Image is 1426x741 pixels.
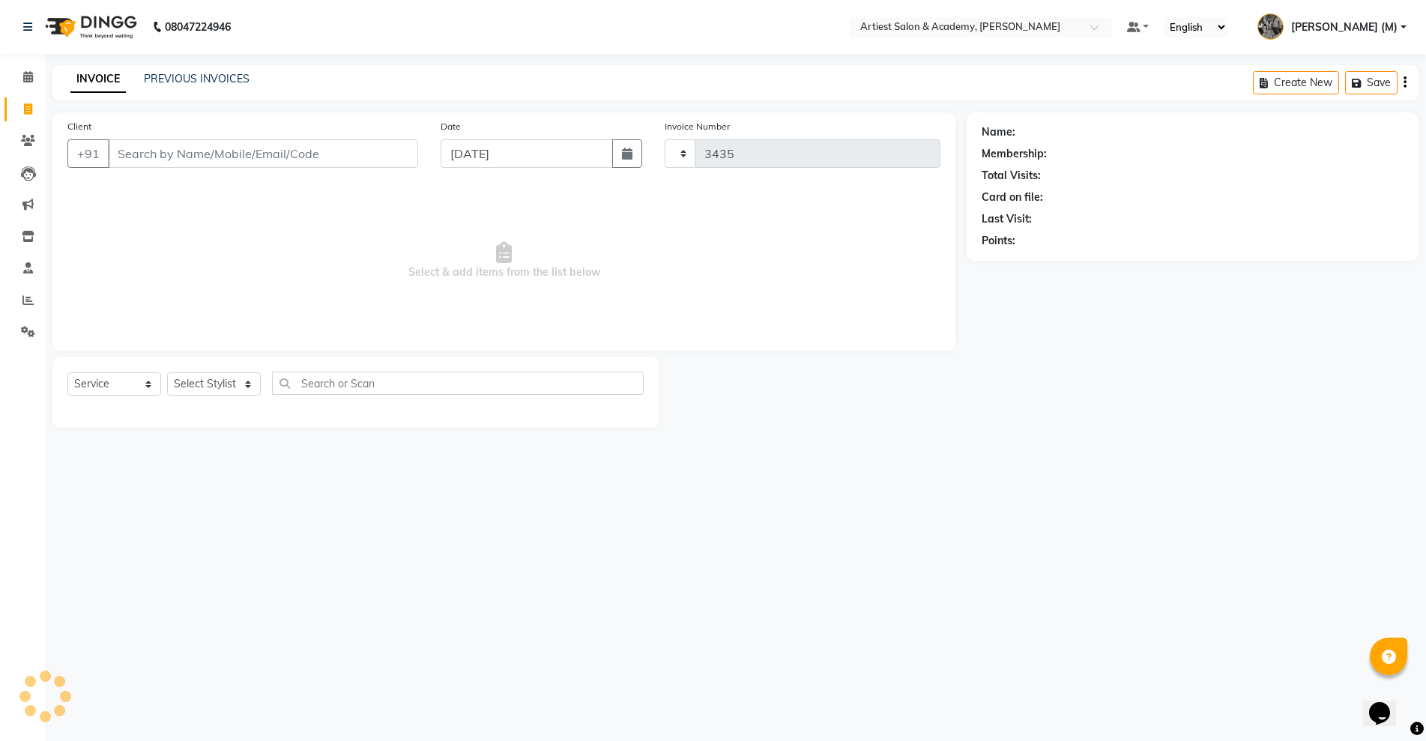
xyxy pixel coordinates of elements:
[1257,13,1284,40] img: MANOJ GAHLOT (M)
[1345,71,1398,94] button: Save
[38,6,141,48] img: logo
[1363,681,1411,726] iframe: chat widget
[982,190,1043,205] div: Card on file:
[67,186,940,336] span: Select & add items from the list below
[1291,19,1398,35] span: [PERSON_NAME] (M)
[982,146,1047,162] div: Membership:
[108,139,418,168] input: Search by Name/Mobile/Email/Code
[67,120,91,133] label: Client
[665,120,730,133] label: Invoice Number
[982,233,1015,249] div: Points:
[272,372,644,395] input: Search or Scan
[982,211,1032,227] div: Last Visit:
[70,66,126,93] a: INVOICE
[67,139,109,168] button: +91
[165,6,231,48] b: 08047224946
[441,120,461,133] label: Date
[982,168,1041,184] div: Total Visits:
[1253,71,1339,94] button: Create New
[144,72,250,85] a: PREVIOUS INVOICES
[982,124,1015,140] div: Name:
